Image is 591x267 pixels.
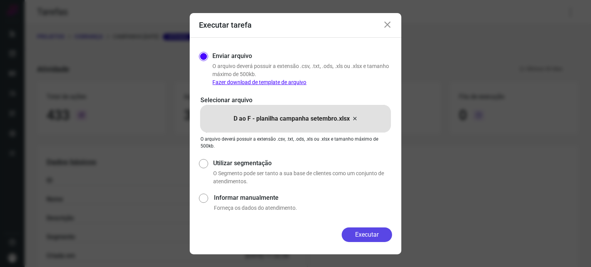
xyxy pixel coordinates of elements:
button: Executar [342,227,392,242]
p: O arquivo deverá possuir a extensão .csv, .txt, .ods, .xls ou .xlsx e tamanho máximo de 500kb. [212,62,392,86]
p: Forneça os dados do atendimento. [214,204,392,212]
p: O arquivo deverá possuir a extensão .csv, .txt, .ods, .xls ou .xlsx e tamanho máximo de 500kb. [200,136,391,149]
p: Selecionar arquivo [200,96,391,105]
a: Fazer download de template de arquivo [212,79,306,85]
label: Utilizar segmentação [213,159,392,168]
h3: Executar tarefa [199,20,252,30]
label: Informar manualmente [214,193,392,202]
label: Enviar arquivo [212,51,252,61]
p: D ao F - planilha campanha setembro.xlsx [234,114,350,123]
p: O Segmento pode ser tanto a sua base de clientes como um conjunto de atendimentos. [213,169,392,186]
